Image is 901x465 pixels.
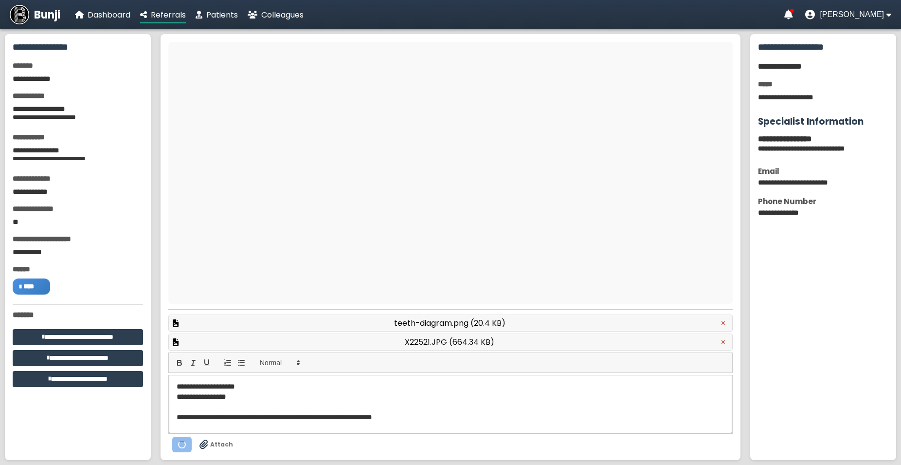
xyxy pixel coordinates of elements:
[173,357,186,369] button: bold
[10,5,29,24] img: Bunji Dental Referral Management
[210,440,233,449] span: Attach
[718,318,728,328] button: Remove attachment
[34,7,60,23] span: Bunji
[261,9,304,20] span: Colleagues
[820,10,884,19] span: [PERSON_NAME]
[168,315,733,332] div: Preview attached file
[394,317,505,329] span: teeth-diagram.png (20.4 KB)
[758,114,888,129] h3: Specialist Information
[221,357,234,369] button: list: ordered
[405,336,494,348] span: X22521.JPG (664.34 KB)
[151,9,186,20] span: Referrals
[234,357,248,369] button: list: bullet
[88,9,130,20] span: Dashboard
[805,10,891,19] button: User menu
[199,440,233,449] label: Drag & drop files anywhere to attach
[200,357,214,369] button: underline
[784,10,793,19] a: Notifications
[206,9,238,20] span: Patients
[168,334,733,351] div: Preview attached file
[140,9,186,21] a: Referrals
[10,5,60,24] a: Bunji
[248,9,304,21] a: Colleagues
[196,9,238,21] a: Patients
[758,196,888,207] div: Phone Number
[758,166,888,177] div: Email
[75,9,130,21] a: Dashboard
[186,357,200,369] button: italic
[718,337,728,347] button: Remove attachment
